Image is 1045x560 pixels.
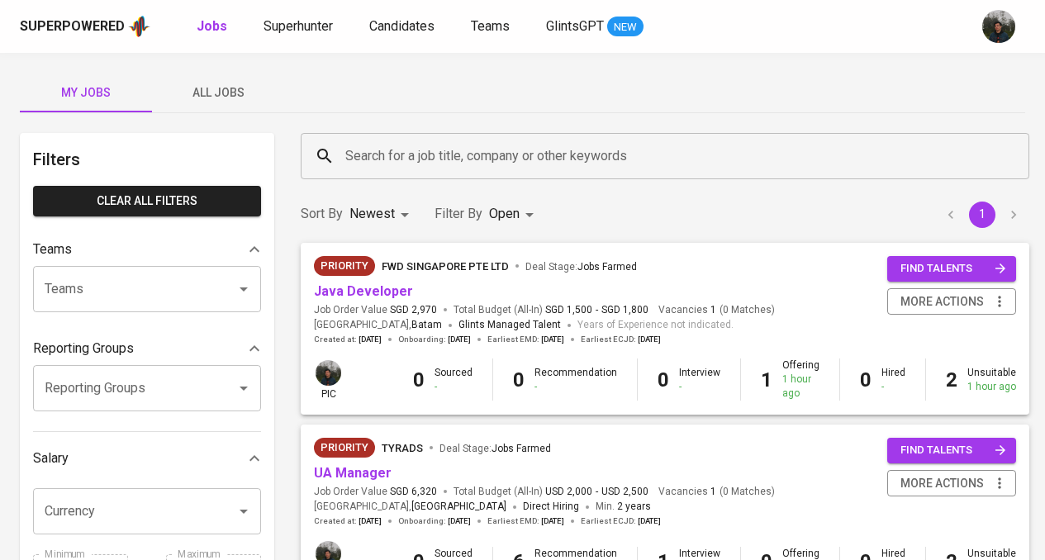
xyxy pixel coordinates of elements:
span: Tyrads [382,442,423,454]
div: Superpowered [20,17,125,36]
b: 0 [413,368,425,392]
p: Newest [349,204,395,224]
span: All Jobs [162,83,274,103]
span: Jobs Farmed [577,261,637,273]
div: 1 hour ago [967,380,1016,394]
span: Open [489,206,520,221]
span: SGD 1,500 [545,303,592,317]
div: Open [489,199,539,230]
div: Interview [679,366,720,394]
span: Years of Experience not indicated. [577,317,734,334]
span: [DATE] [638,334,661,345]
span: USD 2,500 [601,485,648,499]
button: find talents [887,438,1016,463]
span: Priority [314,258,375,274]
span: Total Budget (All-In) [454,485,648,499]
span: [DATE] [448,334,471,345]
span: FWD Singapore Pte Ltd [382,260,509,273]
button: find talents [887,256,1016,282]
span: - [596,303,598,317]
a: Superpoweredapp logo [20,14,150,39]
b: 1 [761,368,772,392]
a: Jobs [197,17,230,37]
span: Deal Stage : [439,443,551,454]
span: Priority [314,439,375,456]
span: Onboarding : [398,334,471,345]
span: find talents [900,441,1006,460]
span: Superhunter [264,18,333,34]
span: Deal Stage : [525,261,637,273]
div: pic [314,358,343,401]
p: Filter By [435,204,482,224]
span: [DATE] [638,515,661,527]
button: Open [232,278,255,301]
span: Job Order Value [314,485,437,499]
span: Created at : [314,334,382,345]
button: Clear All filters [33,186,261,216]
img: glenn@glints.com [316,360,341,386]
div: New Job received from Demand Team [314,256,375,276]
span: USD 2,000 [545,485,592,499]
b: 0 [860,368,872,392]
div: - [679,380,720,394]
span: 1 [708,485,716,499]
span: Vacancies ( 0 Matches ) [658,303,775,317]
nav: pagination navigation [935,202,1029,228]
b: 0 [658,368,669,392]
span: more actions [900,292,984,312]
span: [GEOGRAPHIC_DATA] , [314,317,442,334]
span: [DATE] [541,515,564,527]
div: Recommendation [534,366,617,394]
span: GlintsGPT [546,18,604,34]
span: Candidates [369,18,435,34]
div: 1 hour ago [782,373,819,401]
div: Sourced [435,366,473,394]
button: more actions [887,470,1016,497]
span: [DATE] [359,515,382,527]
a: Superhunter [264,17,336,37]
img: app logo [128,14,150,39]
span: Onboarding : [398,515,471,527]
span: Min. [596,501,651,512]
div: - [534,380,617,394]
span: Earliest EMD : [487,515,564,527]
button: more actions [887,288,1016,316]
span: Direct Hiring [523,501,579,512]
p: Salary [33,448,69,468]
span: [DATE] [359,334,382,345]
img: glenn@glints.com [982,10,1015,43]
span: more actions [900,473,984,494]
span: Earliest ECJD : [581,334,661,345]
a: Java Developer [314,283,413,299]
span: Earliest EMD : [487,334,564,345]
div: - [435,380,473,394]
span: [DATE] [541,334,564,345]
span: [GEOGRAPHIC_DATA] , [314,499,506,515]
p: Sort By [301,204,343,224]
span: Created at : [314,515,382,527]
a: Teams [471,17,513,37]
button: Open [232,377,255,400]
span: 2 years [617,501,651,512]
span: Jobs Farmed [492,443,551,454]
b: 0 [513,368,525,392]
b: 2 [946,368,957,392]
span: [GEOGRAPHIC_DATA] [411,499,506,515]
span: 1 [708,303,716,317]
span: Total Budget (All-In) [454,303,648,317]
span: Glints Managed Talent [458,319,561,330]
span: Earliest ECJD : [581,515,661,527]
div: New Job received from Demand Team [314,438,375,458]
span: SGD 1,800 [601,303,648,317]
p: Teams [33,240,72,259]
div: Salary [33,442,261,475]
div: Offering [782,358,819,401]
button: Open [232,500,255,523]
div: Newest [349,199,415,230]
span: Vacancies ( 0 Matches ) [658,485,775,499]
p: Reporting Groups [33,339,134,358]
span: NEW [607,19,644,36]
span: [DATE] [448,515,471,527]
a: UA Manager [314,465,392,481]
div: Hired [881,366,905,394]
